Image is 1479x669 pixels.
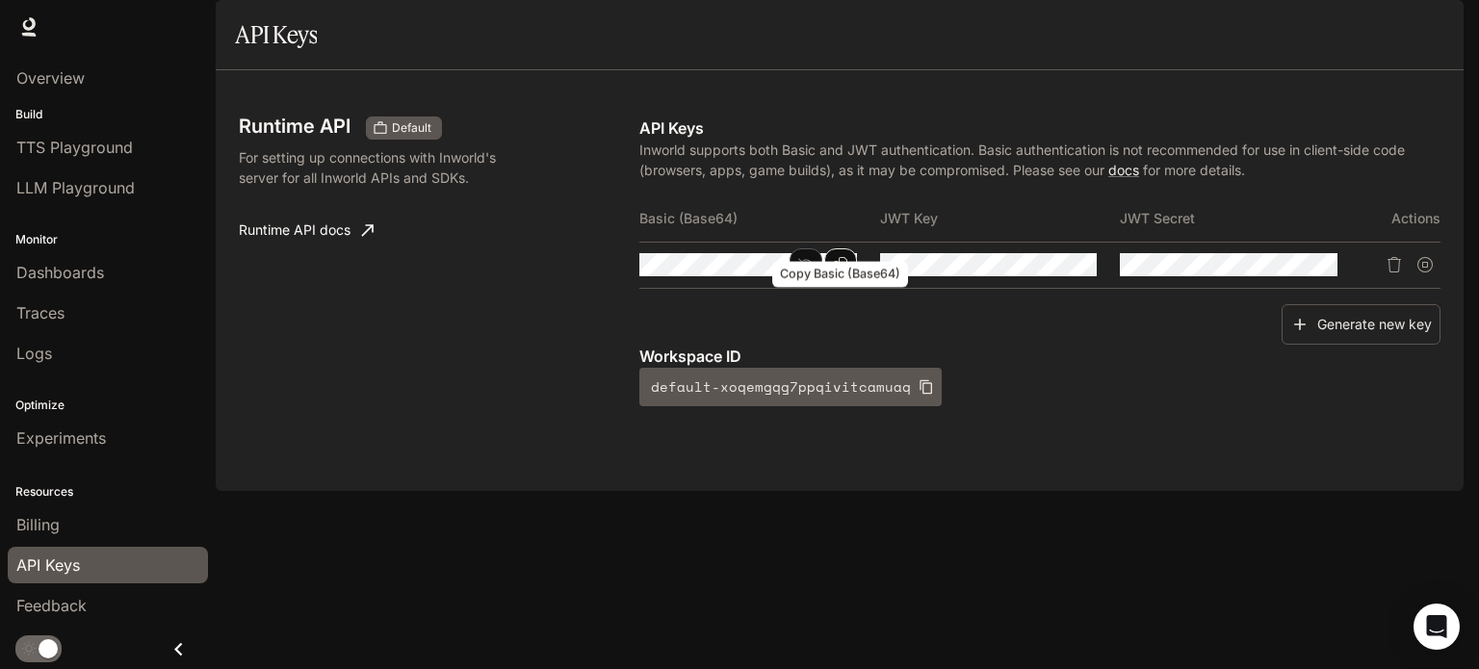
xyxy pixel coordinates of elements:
a: Runtime API docs [231,211,381,249]
p: For setting up connections with Inworld's server for all Inworld APIs and SDKs. [239,147,528,188]
span: Default [384,119,439,137]
button: Generate new key [1282,304,1440,346]
th: Basic (Base64) [639,195,880,242]
p: Workspace ID [639,345,1440,368]
h1: API Keys [235,15,317,54]
h3: Runtime API [239,116,350,136]
button: Suspend API key [1410,249,1440,280]
button: Delete API key [1379,249,1410,280]
p: API Keys [639,116,1440,140]
th: JWT Secret [1120,195,1361,242]
th: JWT Key [880,195,1121,242]
p: Inworld supports both Basic and JWT authentication. Basic authentication is not recommended for u... [639,140,1440,180]
button: Copy Basic (Base64) [824,248,857,281]
button: default-xoqemgqg7ppqivitcamuaq [639,368,942,406]
div: Copy Basic (Base64) [772,262,908,288]
div: These keys will apply to your current workspace only [366,116,442,140]
th: Actions [1361,195,1440,242]
a: docs [1108,162,1139,178]
div: Open Intercom Messenger [1414,604,1460,650]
